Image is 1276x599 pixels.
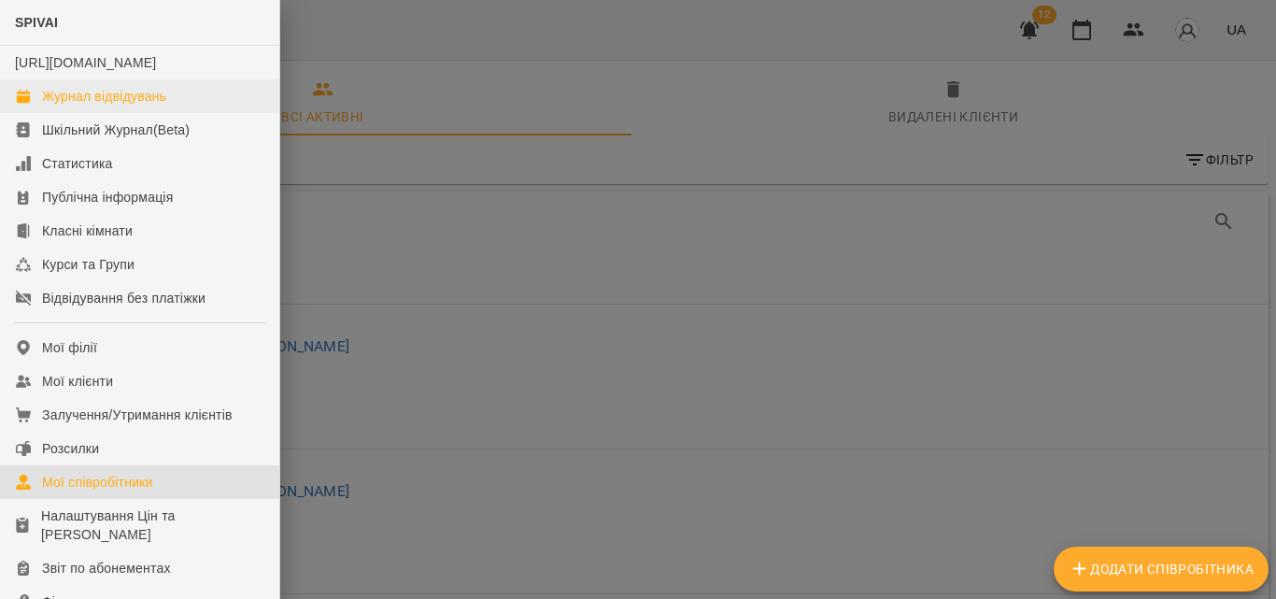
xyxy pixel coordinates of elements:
span: Додати співробітника [1069,558,1254,580]
div: Курси та Групи [42,255,135,274]
span: SPIVAI [15,15,58,30]
div: Залучення/Утримання клієнтів [42,406,233,424]
div: Відвідування без платіжки [42,289,206,307]
div: Шкільний Журнал(Beta) [42,121,190,139]
div: Мої співробітники [42,473,153,492]
div: Розсилки [42,439,99,458]
div: Статистика [42,154,113,173]
div: Налаштування Цін та [PERSON_NAME] [41,506,264,544]
div: Публічна інформація [42,188,173,207]
div: Мої філії [42,338,97,357]
div: Журнал відвідувань [42,87,166,106]
div: Мої клієнти [42,372,113,391]
button: Додати співробітника [1054,547,1269,592]
a: [URL][DOMAIN_NAME] [15,55,156,70]
div: Звіт по абонементах [42,559,171,578]
div: Класні кімнати [42,221,133,240]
